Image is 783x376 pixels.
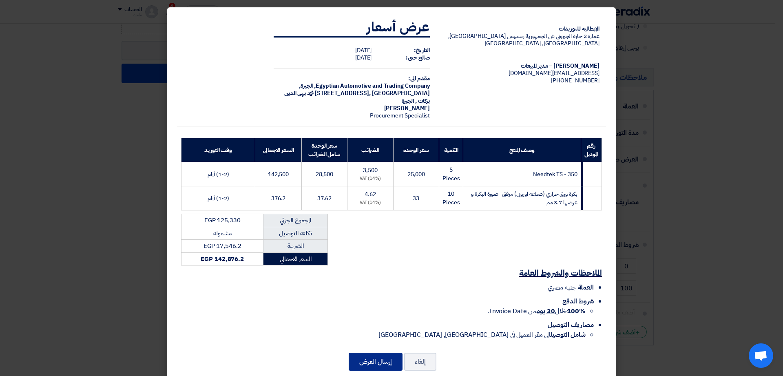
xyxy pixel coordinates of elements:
span: EGP 17,546.2 [203,241,241,250]
td: الضريبة [263,240,328,253]
u: الملاحظات والشروط العامة [519,267,602,279]
span: Egyptian Automotive and Trading Company, [314,82,430,90]
span: شروط الدفع [562,296,594,306]
span: [DATE] [355,46,372,55]
span: مشموله [213,229,231,238]
span: مصاريف التوصيل [548,320,594,330]
strong: التاريخ: [414,46,430,55]
span: 10 Pieces [442,190,460,207]
span: [PHONE_NUMBER] [551,76,599,85]
span: Needtek TS - 350 [533,170,577,179]
li: الى مقر العميل في [GEOGRAPHIC_DATA], [GEOGRAPHIC_DATA] [181,330,586,340]
span: 5 Pieces [442,166,460,183]
span: عماره 2 حارة الجبروني ش الجمهورية رمسيس [GEOGRAPHIC_DATA], [GEOGRAPHIC_DATA], [GEOGRAPHIC_DATA] [448,32,599,48]
th: وقت التوريد [181,138,255,162]
span: 3,500 [363,166,378,175]
th: سعر الوحدة شامل الضرائب [301,138,347,162]
span: (1-2) أيام [208,194,229,203]
th: السعر الاجمالي [255,138,301,162]
span: 376.2 [271,194,286,203]
div: (14%) VAT [351,199,389,206]
strong: عرض أسعار [367,17,430,37]
strong: EGP 142,876.2 [201,254,244,263]
span: جنيه مصري [548,283,576,292]
span: خلال من Invoice Date. [488,306,586,316]
span: [EMAIL_ADDRESS][DOMAIN_NAME] [509,69,599,77]
strong: مقدم الى: [408,74,430,83]
span: [DATE] [355,53,372,62]
span: Procurement Specialist [370,111,430,120]
u: 30 يوم [537,306,555,316]
span: 33 [413,194,419,203]
th: الكمية [439,138,463,162]
span: بكرة ورق حراري (صناعه اوروبى) مرفق صورة البكرة و عرضها 3.7 مم [471,190,577,207]
button: إلغاء [404,353,436,371]
td: EGP 125,330 [181,214,263,227]
button: إرسال العرض [349,353,403,371]
strong: 100% [567,306,586,316]
span: 4.62 [365,190,376,199]
strong: شامل التوصيل [551,330,586,340]
div: (14%) VAT [351,175,389,182]
td: السعر الاجمالي [263,252,328,265]
strong: صالح حتى: [406,53,430,62]
th: رقم الموديل [581,138,602,162]
span: 37.62 [317,194,332,203]
span: 28,500 [316,170,333,179]
th: سعر الوحدة [393,138,439,162]
span: (1-2) أيام [208,170,229,179]
td: المجموع الجزئي [263,214,328,227]
span: الجيزة, [GEOGRAPHIC_DATA] ,[STREET_ADDRESS] محمد بهي الدين بركات , الجيزة [284,82,430,105]
span: العملة [578,283,594,292]
span: [PERSON_NAME] [384,104,430,113]
th: الضرائب [347,138,393,162]
span: 142,500 [268,170,289,179]
div: الإيطالية للتوريدات [443,25,599,33]
div: Open chat [749,343,773,368]
span: 25,000 [407,170,425,179]
th: وصف المنتج [463,138,581,162]
div: [PERSON_NAME] – مدير المبيعات [443,62,599,70]
td: تكلفه التوصيل [263,227,328,240]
